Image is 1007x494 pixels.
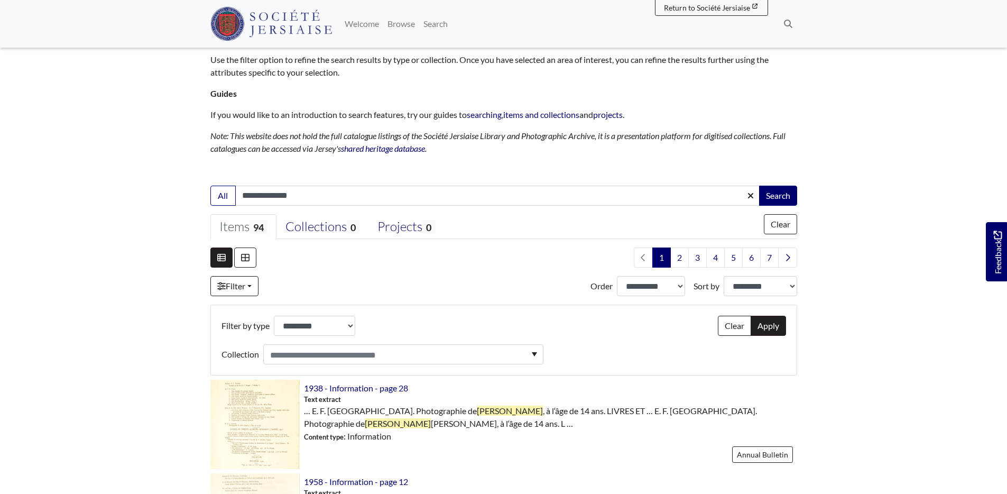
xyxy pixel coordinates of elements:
[221,344,259,364] label: Collection
[764,214,797,234] button: Clear
[986,222,1007,281] a: Would you like to provide feedback?
[634,248,653,268] li: Previous page
[304,430,391,443] span: : Information
[670,248,689,268] a: Goto page 2
[210,4,332,43] a: Société Jersiaise logo
[304,383,408,393] a: 1938 - Information - page 28
[724,248,743,268] a: Goto page 5
[365,418,431,428] span: [PERSON_NAME]
[759,186,797,206] button: Search
[383,13,419,34] a: Browse
[742,248,761,268] a: Goto page 6
[477,406,543,416] span: [PERSON_NAME]
[652,248,671,268] span: Goto page 1
[221,316,270,336] label: Filter by type
[210,88,237,98] strong: Guides
[593,109,623,120] a: projects
[210,276,258,296] a: Filter
[419,13,452,34] a: Search
[304,395,341,405] span: Text extract
[210,53,797,79] p: Use the filter option to refine the search results by type or collection. Once you have selected ...
[210,380,300,469] img: 1938 - Information - page 28
[219,219,267,235] div: Items
[285,219,359,235] div: Collections
[377,219,435,235] div: Projects
[751,316,786,336] button: Apply
[503,109,579,120] a: items and collections
[688,248,707,268] a: Goto page 3
[590,280,613,292] label: Order
[664,3,750,12] span: Return to Société Jersiaise
[706,248,725,268] a: Goto page 4
[235,186,760,206] input: Enter one or more search terms...
[630,248,797,268] nav: pagination
[422,220,435,234] span: 0
[210,131,786,153] em: Note: This website does not hold the full catalogue listings of the Société Jersiaise Library and...
[347,220,359,234] span: 0
[341,143,425,153] a: shared heritage database
[760,248,779,268] a: Goto page 7
[210,186,236,206] button: All
[304,477,408,487] a: 1958 - Information - page 12
[991,231,1004,274] span: Feedback
[732,446,793,463] a: Annual Bulletin
[467,109,502,120] a: searching
[210,108,797,121] p: If you would like to an introduction to search features, try our guides to , and .
[340,13,383,34] a: Welcome
[304,433,344,441] span: Content type
[210,7,332,41] img: Société Jersiaise
[718,316,751,336] button: Clear
[250,220,267,234] span: 94
[304,405,797,430] span: … E. F. [GEOGRAPHIC_DATA]. Photographie de , à l‘âge de 14 ans. LIVRES ET … E. F. [GEOGRAPHIC_DAT...
[778,248,797,268] a: Next page
[694,280,719,292] label: Sort by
